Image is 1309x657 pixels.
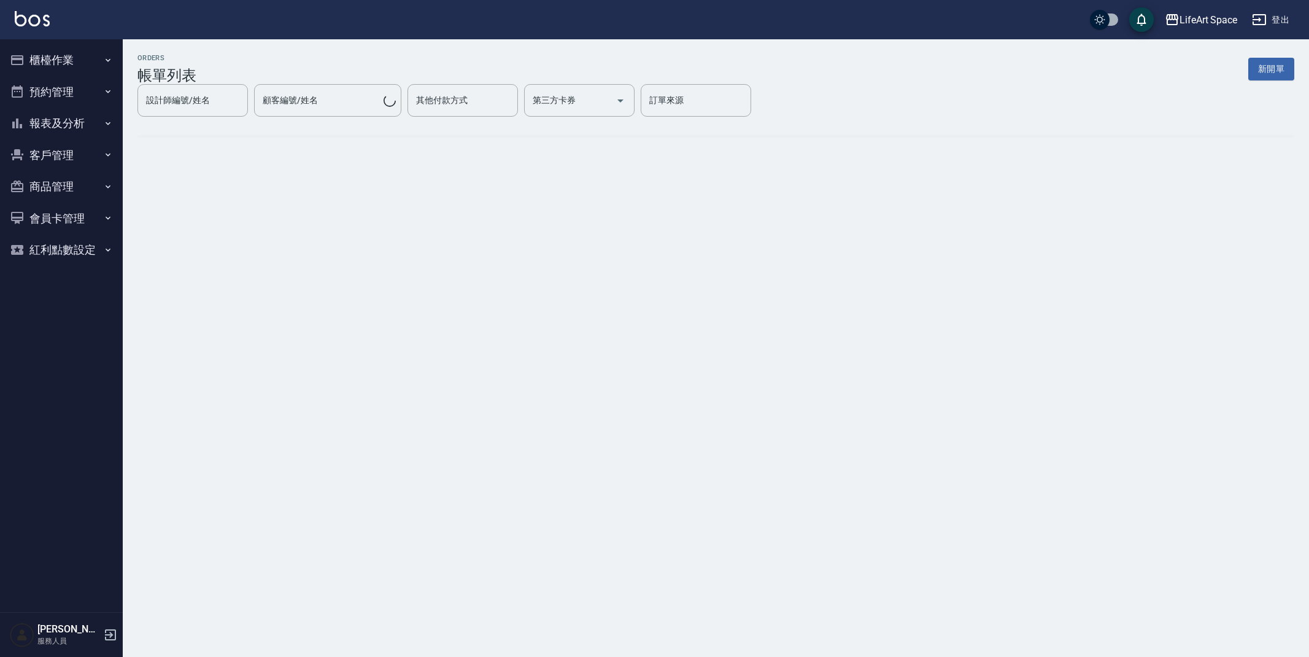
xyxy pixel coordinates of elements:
[1129,7,1154,32] button: save
[5,107,118,139] button: 報表及分析
[1248,58,1294,80] button: 新開單
[15,11,50,26] img: Logo
[5,139,118,171] button: 客戶管理
[137,67,196,84] h3: 帳單列表
[5,44,118,76] button: 櫃檯作業
[1247,9,1294,31] button: 登出
[37,636,100,647] p: 服務人員
[137,54,196,62] h2: ORDERS
[10,623,34,647] img: Person
[5,171,118,203] button: 商品管理
[5,76,118,108] button: 預約管理
[5,203,118,235] button: 會員卡管理
[37,623,100,636] h5: [PERSON_NAME]
[5,234,118,266] button: 紅利點數設定
[1160,7,1242,33] button: LifeArt Space
[1180,12,1237,28] div: LifeArt Space
[1248,63,1294,74] a: 新開單
[611,91,630,111] button: Open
